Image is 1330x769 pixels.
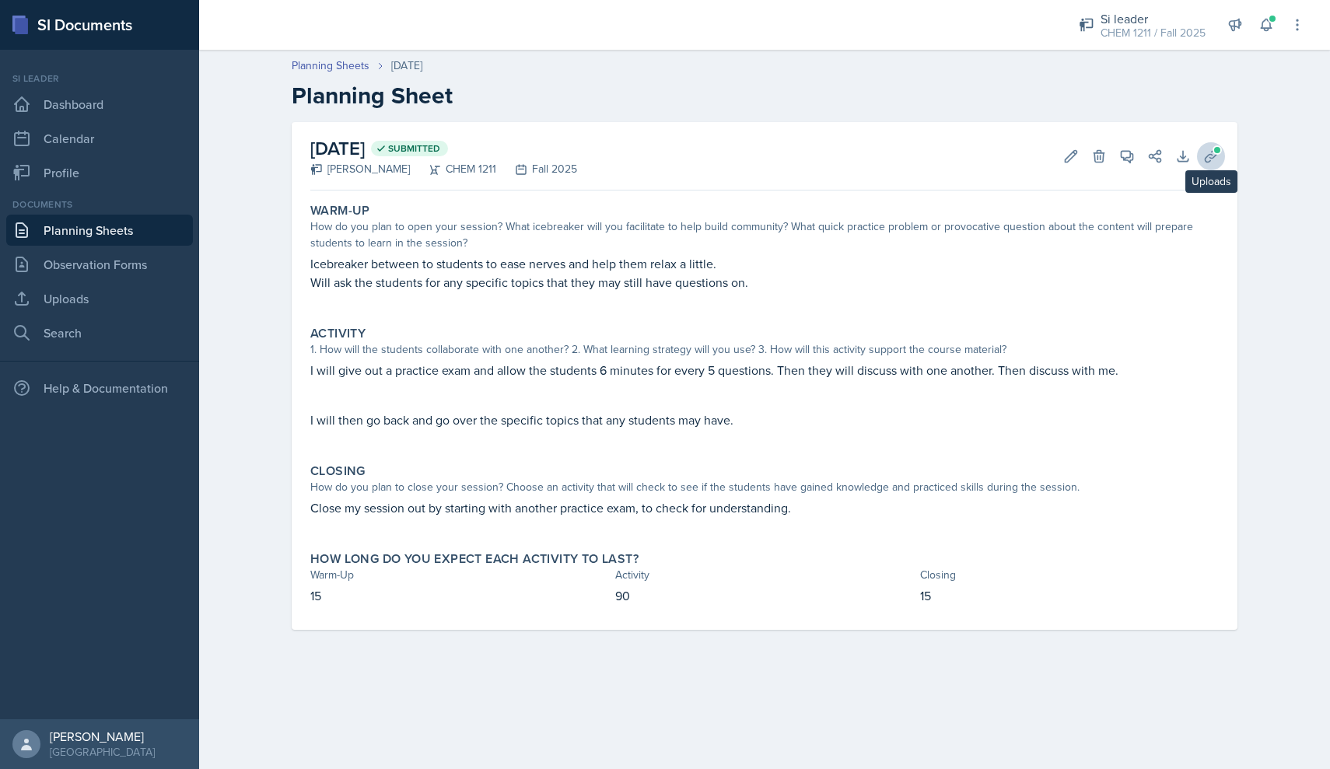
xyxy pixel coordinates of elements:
p: Close my session out by starting with another practice exam, to check for understanding. [310,498,1219,517]
label: How long do you expect each activity to last? [310,551,639,567]
h2: [DATE] [310,135,577,163]
a: Profile [6,157,193,188]
div: Closing [920,567,1219,583]
p: Icebreaker between to students to ease nerves and help them relax a little. [310,254,1219,273]
label: Warm-Up [310,203,370,218]
a: Observation Forms [6,249,193,280]
a: Planning Sheets [292,58,369,74]
a: Dashboard [6,89,193,120]
h2: Planning Sheet [292,82,1237,110]
p: 15 [920,586,1219,605]
div: [PERSON_NAME] [310,161,410,177]
p: 15 [310,586,609,605]
button: Uploads [1197,142,1225,170]
div: 1. How will the students collaborate with one another? 2. What learning strategy will you use? 3.... [310,341,1219,358]
p: 90 [615,586,914,605]
div: [DATE] [391,58,422,74]
a: Calendar [6,123,193,154]
div: [GEOGRAPHIC_DATA] [50,744,155,760]
div: How do you plan to open your session? What icebreaker will you facilitate to help build community... [310,218,1219,251]
a: Search [6,317,193,348]
div: Help & Documentation [6,372,193,404]
div: CHEM 1211 [410,161,496,177]
label: Closing [310,463,366,479]
div: Si leader [1101,9,1206,28]
p: I will give out a practice exam and allow the students 6 minutes for every 5 questions. Then they... [310,361,1219,379]
div: Si leader [6,72,193,86]
div: Warm-Up [310,567,609,583]
p: I will then go back and go over the specific topics that any students may have. [310,411,1219,429]
p: Will ask the students for any specific topics that they may still have questions on. [310,273,1219,292]
span: Submitted [388,142,440,155]
a: Uploads [6,283,193,314]
div: How do you plan to close your session? Choose an activity that will check to see if the students ... [310,479,1219,495]
div: Fall 2025 [496,161,577,177]
div: CHEM 1211 / Fall 2025 [1101,25,1206,41]
div: Activity [615,567,914,583]
div: [PERSON_NAME] [50,729,155,744]
a: Planning Sheets [6,215,193,246]
label: Activity [310,326,366,341]
div: Documents [6,197,193,211]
